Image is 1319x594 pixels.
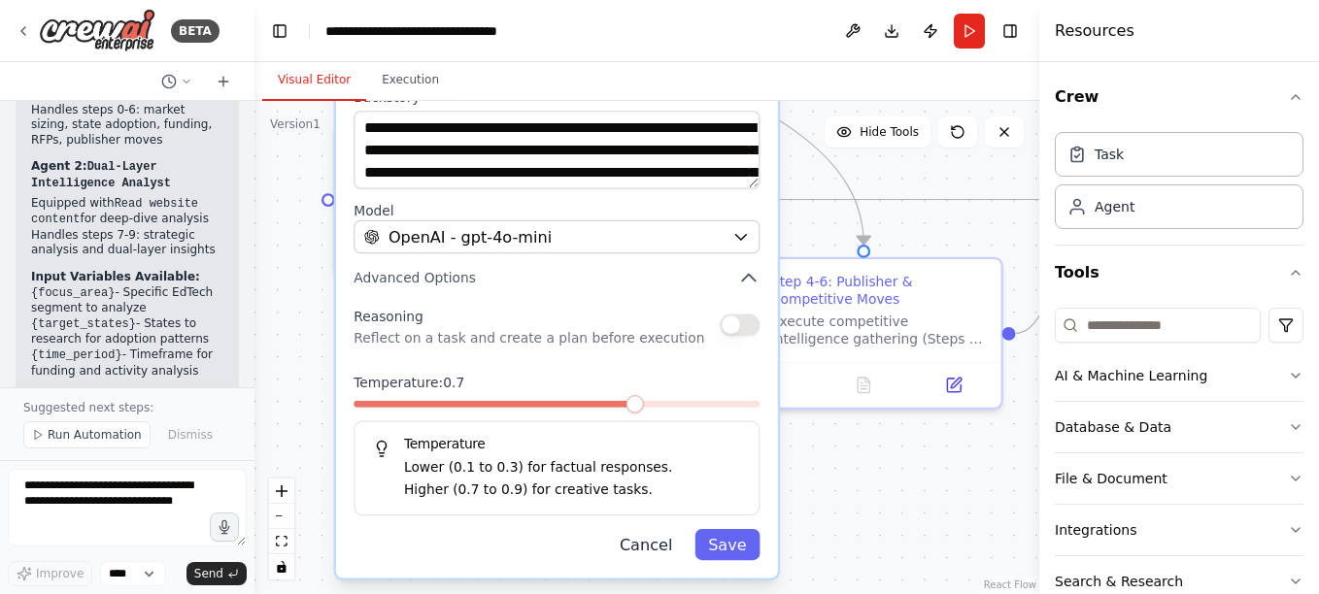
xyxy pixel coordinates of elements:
strong: Input Variables Available: [31,270,200,283]
button: Save [694,529,760,560]
p: Suggested next steps: [23,400,231,415]
span: Reasoning [354,310,423,325]
div: Task [1095,145,1124,164]
div: React Flow controls [269,478,294,579]
li: Handles steps 7-9: strategic analysis and dual-layer insights [31,228,223,258]
span: Send [194,566,223,581]
span: Improve [36,566,84,581]
button: Database & Data [1055,402,1303,452]
button: Cancel [606,529,686,560]
button: fit view [269,529,294,554]
code: Dual-Layer Intelligence Analyst [31,160,171,190]
li: Handles steps 0-6: market sizing, state adoption, funding, RFPs, publisher moves [31,103,223,148]
label: Model [354,202,760,219]
button: Improve [8,561,92,586]
div: BETA [171,19,220,43]
li: - Timeframe for funding and activity analysis [31,347,223,379]
button: Open in side panel [915,372,992,399]
button: Advanced Options [354,267,760,289]
button: zoom in [269,478,294,504]
li: - States to research for adoption patterns [31,316,223,347]
button: Click to speak your automation idea [210,512,239,542]
span: OpenAI - gpt-4o-mini [389,226,552,248]
span: Run Automation [48,427,142,443]
button: AI & Machine Learning [1055,350,1303,401]
strong: Agent 2: [31,159,171,189]
div: Version 1 [270,116,321,132]
p: Higher (0.7 to 0.9) for creative tasks. [404,479,741,501]
div: Crew [1055,124,1303,245]
g: Edge from 2bceac98-8c4d-4964-a528-eafb66377477 to 47dbd1ee-db17-4d19-bb50-0c7510217531 [625,188,1102,211]
nav: breadcrumb [325,21,544,41]
a: React Flow attribution [984,579,1036,590]
button: Execution [366,60,455,101]
button: toggle interactivity [269,554,294,579]
button: Integrations [1055,505,1303,555]
code: {time_period} [31,348,122,362]
button: Send [186,562,247,585]
label: Backstory [354,88,760,106]
div: Step 4-6: Publisher & Competitive Moves [771,273,988,309]
h5: Temperature [373,435,741,452]
button: Hide right sidebar [997,17,1024,45]
span: Temperature: 0.7 [354,374,464,391]
code: Read website content [31,197,198,227]
div: Agent [1095,197,1134,216]
code: {target_states} [31,317,136,331]
span: Dismiss [168,427,213,443]
button: Switch to previous chat [153,70,200,93]
p: Reflect on a task and create a plan before execution [354,329,704,346]
button: Hide Tools [825,116,930,148]
button: Visual Editor [262,60,366,101]
div: Execute competitive intelligence gathering (Steps 4-6): - Step 4: Track recent publisher acquisit... [771,313,988,348]
li: Equipped with for deep-dive analysis [31,196,223,228]
button: OpenAI - gpt-4o-mini [354,220,760,253]
div: Step 4-6: Publisher & Competitive MovesExecute competitive intelligence gathering (Steps 4-6): - ... [725,257,1003,410]
p: Lower (0.1 to 0.3) for factual responses. [404,457,741,478]
button: Tools [1055,246,1303,300]
button: No output available [817,372,911,399]
button: Run Automation [23,421,151,448]
button: File & Document [1055,453,1303,504]
button: Crew [1055,70,1303,124]
li: - Specific EdTech segment to analyze [31,285,223,316]
span: Hide Tools [860,124,919,140]
span: Advanced Options [354,269,476,286]
button: zoom out [269,504,294,529]
button: Hide left sidebar [266,17,293,45]
code: {focus_area} [31,286,115,300]
img: Logo [39,9,155,52]
button: Start a new chat [208,70,239,93]
h4: Resources [1055,19,1134,43]
button: Dismiss [158,421,222,448]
